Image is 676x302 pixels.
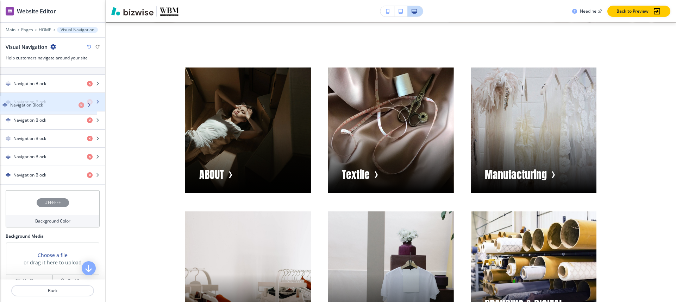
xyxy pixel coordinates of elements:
[6,275,53,287] button: My Photos
[24,259,82,266] h3: or drag it here to upload
[57,27,98,33] button: Visual Navigation
[6,7,14,15] img: editor icon
[13,117,46,123] h4: Navigation Block
[580,8,602,14] h3: Need help?
[17,7,56,15] h2: Website Editor
[13,172,46,178] h4: Navigation Block
[6,173,11,178] img: Drag
[607,6,670,17] button: Back to Preview
[6,233,100,239] h2: Background Media
[39,27,51,32] button: HOME
[185,68,311,193] button: Navigation item imageABOUT
[13,81,46,87] h4: Navigation Block
[21,27,33,32] button: Pages
[6,43,48,51] h2: Visual Navigation
[6,99,11,104] img: Drag
[35,218,70,224] h4: Background Color
[616,8,649,14] p: Back to Preview
[13,135,46,142] h4: Navigation Block
[111,7,154,15] img: Bizwise Logo
[61,27,94,32] p: Visual Navigation
[68,278,90,284] h4: Find Photos
[6,55,100,61] h3: Help customers navigate around your site
[6,81,11,86] img: Drag
[13,99,46,105] h4: Navigation Block
[45,199,61,206] h4: #FFFFFF
[53,275,99,287] button: Find Photos
[6,27,15,32] button: Main
[11,285,94,296] button: Back
[6,154,11,159] img: Drag
[6,242,100,288] div: Choose a fileor drag it here to uploadMy PhotosFind Photos
[328,68,453,193] button: Navigation item imageTextile
[23,278,43,284] h4: My Photos
[6,136,11,141] img: Drag
[471,68,596,193] button: Navigation item imageManufacturing
[12,288,93,294] p: Back
[6,190,100,227] button: #FFFFFFBackground Color
[6,118,11,123] img: Drag
[13,154,46,160] h4: Navigation Block
[160,6,179,16] img: Your Logo
[38,251,68,259] button: Choose a file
